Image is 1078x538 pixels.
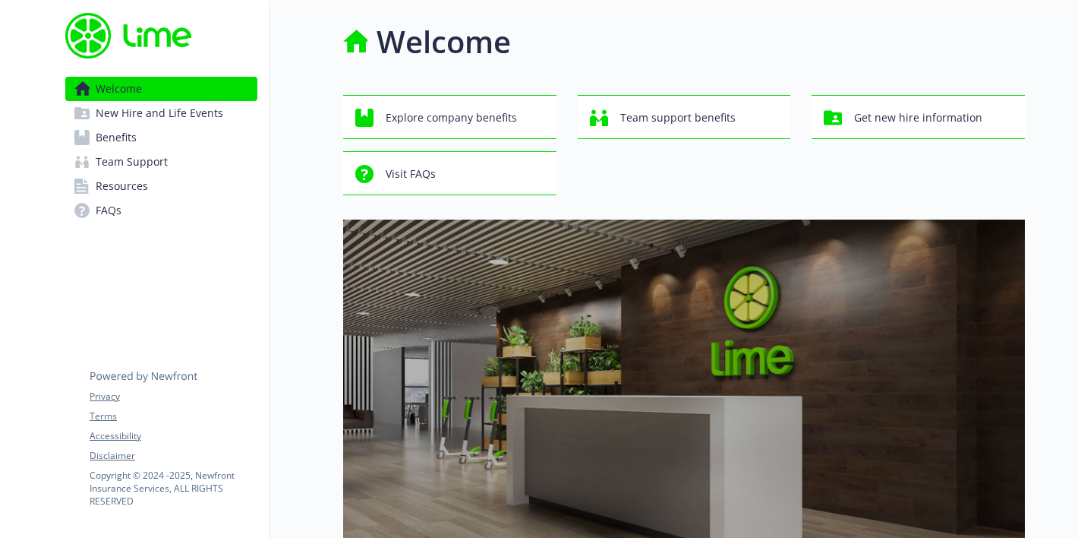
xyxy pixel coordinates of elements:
[65,150,257,174] a: Team Support
[620,103,736,132] span: Team support benefits
[65,198,257,223] a: FAQs
[96,77,142,101] span: Welcome
[90,390,257,403] a: Privacy
[90,410,257,423] a: Terms
[812,95,1025,139] button: Get new hire information
[65,77,257,101] a: Welcome
[65,125,257,150] a: Benefits
[90,469,257,508] p: Copyright © 2024 - 2025 , Newfront Insurance Services, ALL RIGHTS RESERVED
[386,160,436,188] span: Visit FAQs
[377,19,511,65] h1: Welcome
[854,103,982,132] span: Get new hire information
[96,174,148,198] span: Resources
[90,449,257,463] a: Disclaimer
[90,429,257,443] a: Accessibility
[96,125,137,150] span: Benefits
[96,198,121,223] span: FAQs
[96,101,223,125] span: New Hire and Life Events
[578,95,791,139] button: Team support benefits
[65,174,257,198] a: Resources
[65,101,257,125] a: New Hire and Life Events
[96,150,168,174] span: Team Support
[343,95,556,139] button: Explore company benefits
[343,151,556,195] button: Visit FAQs
[386,103,517,132] span: Explore company benefits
